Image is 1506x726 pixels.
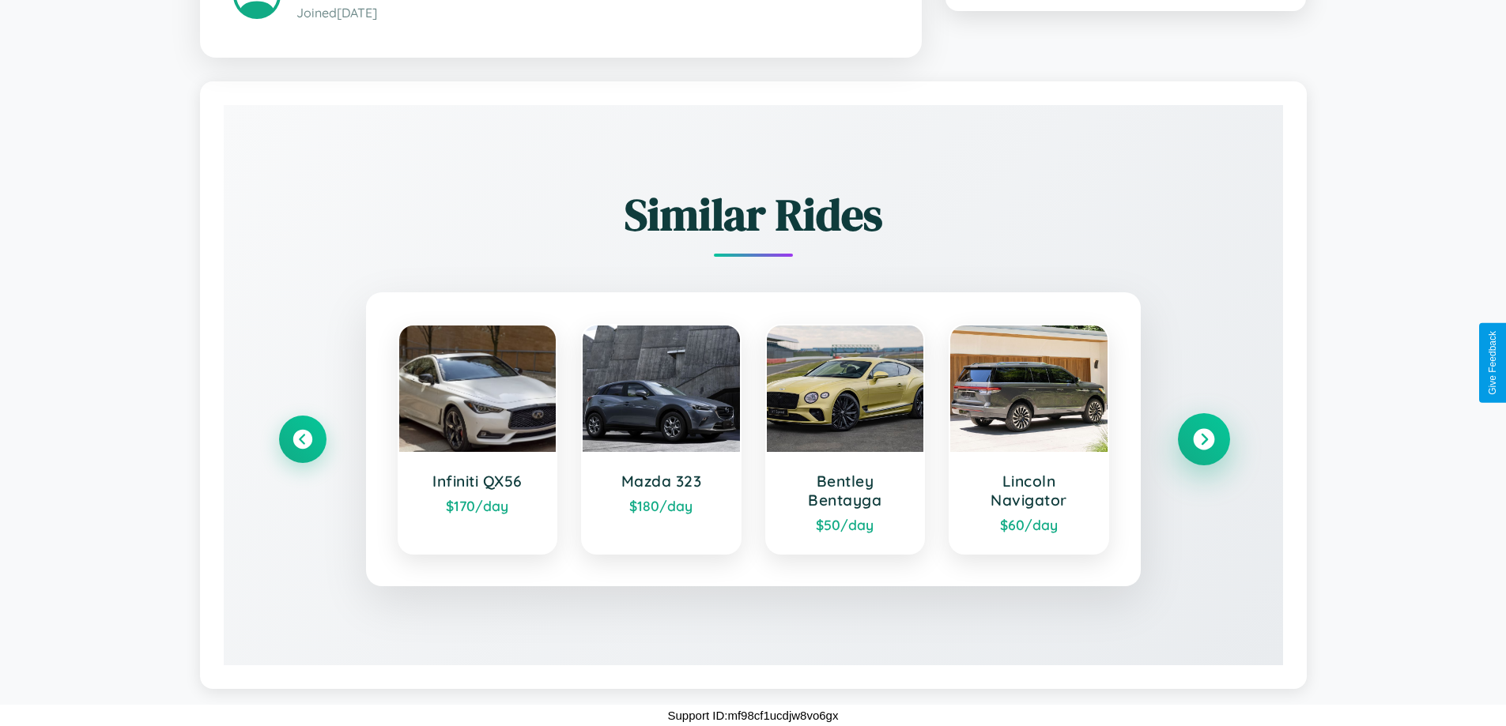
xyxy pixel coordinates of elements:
div: $ 170 /day [415,497,541,514]
p: Joined [DATE] [296,2,889,24]
a: Lincoln Navigator$60/day [949,324,1109,555]
h3: Mazda 323 [598,472,724,491]
a: Infiniti QX56$170/day [398,324,558,555]
a: Bentley Bentayga$50/day [765,324,926,555]
h3: Infiniti QX56 [415,472,541,491]
a: Mazda 323$180/day [581,324,742,555]
h3: Lincoln Navigator [966,472,1092,510]
div: $ 60 /day [966,516,1092,533]
h3: Bentley Bentayga [783,472,908,510]
h2: Similar Rides [279,184,1228,245]
div: $ 180 /day [598,497,724,514]
p: Support ID: mf98cf1ucdjw8vo6gx [668,705,839,726]
div: Give Feedback [1487,331,1498,395]
div: $ 50 /day [783,516,908,533]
